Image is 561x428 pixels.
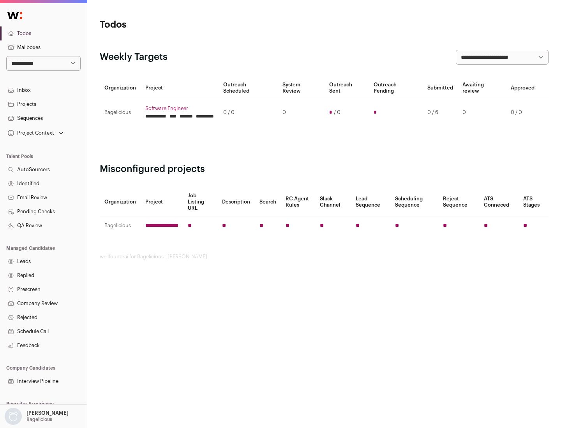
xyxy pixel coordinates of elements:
[390,188,438,216] th: Scheduling Sequence
[217,188,255,216] th: Description
[219,77,278,99] th: Outreach Scheduled
[183,188,217,216] th: Job Listing URL
[100,188,141,216] th: Organization
[506,99,539,126] td: 0 / 0
[315,188,351,216] th: Slack Channel
[334,109,340,116] span: / 0
[519,188,549,216] th: ATS Stages
[423,99,458,126] td: 0 / 6
[219,99,278,126] td: 0 / 0
[3,8,26,23] img: Wellfound
[100,163,549,175] h2: Misconfigured projects
[3,408,70,425] button: Open dropdown
[26,410,69,416] p: [PERSON_NAME]
[369,77,422,99] th: Outreach Pending
[6,130,54,136] div: Project Context
[278,99,324,126] td: 0
[100,19,249,31] h1: Todos
[278,77,324,99] th: System Review
[479,188,518,216] th: ATS Conneced
[458,99,506,126] td: 0
[281,188,315,216] th: RC Agent Rules
[6,128,65,139] button: Open dropdown
[5,408,22,425] img: nopic.png
[351,188,390,216] th: Lead Sequence
[325,77,369,99] th: Outreach Sent
[458,77,506,99] th: Awaiting review
[100,216,141,235] td: Bagelicious
[100,99,141,126] td: Bagelicious
[438,188,480,216] th: Reject Sequence
[141,188,183,216] th: Project
[141,77,219,99] th: Project
[255,188,281,216] th: Search
[100,51,168,63] h2: Weekly Targets
[423,77,458,99] th: Submitted
[100,254,549,260] footer: wellfound:ai for Bagelicious - [PERSON_NAME]
[506,77,539,99] th: Approved
[145,105,214,112] a: Software Engineer
[100,77,141,99] th: Organization
[26,416,52,423] p: Bagelicious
